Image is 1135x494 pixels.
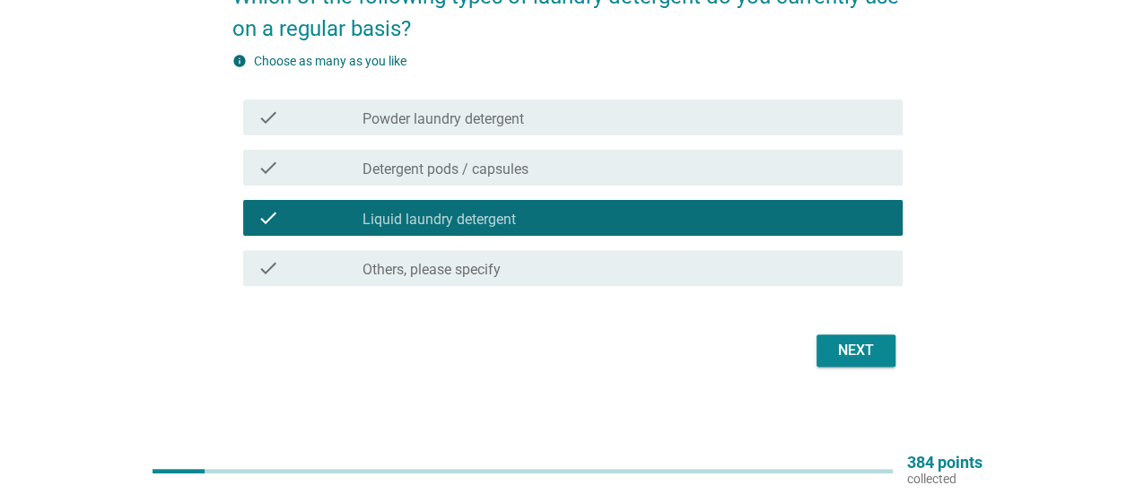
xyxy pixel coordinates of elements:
[362,110,524,128] label: Powder laundry detergent
[362,261,501,279] label: Others, please specify
[254,54,406,68] label: Choose as many as you like
[258,207,279,229] i: check
[232,54,247,68] i: info
[258,107,279,128] i: check
[831,340,881,361] div: Next
[362,160,528,178] label: Detergent pods / capsules
[816,334,895,367] button: Next
[907,471,982,487] p: collected
[362,211,516,229] label: Liquid laundry detergent
[258,157,279,178] i: check
[258,257,279,279] i: check
[907,455,982,471] p: 384 points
